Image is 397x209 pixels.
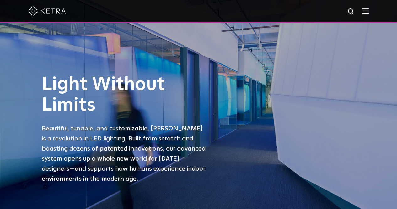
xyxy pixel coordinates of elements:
img: search icon [347,8,355,16]
p: Beautiful, tunable, and customizable, [PERSON_NAME] is a revolution in LED lighting. Built from s... [42,124,208,184]
span: —and supports how humans experience indoor environments in the modern age. [42,166,206,182]
h1: Light Without Limits [42,74,208,116]
img: ketra-logo-2019-white [28,6,66,16]
img: Hamburger%20Nav.svg [362,8,369,14]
